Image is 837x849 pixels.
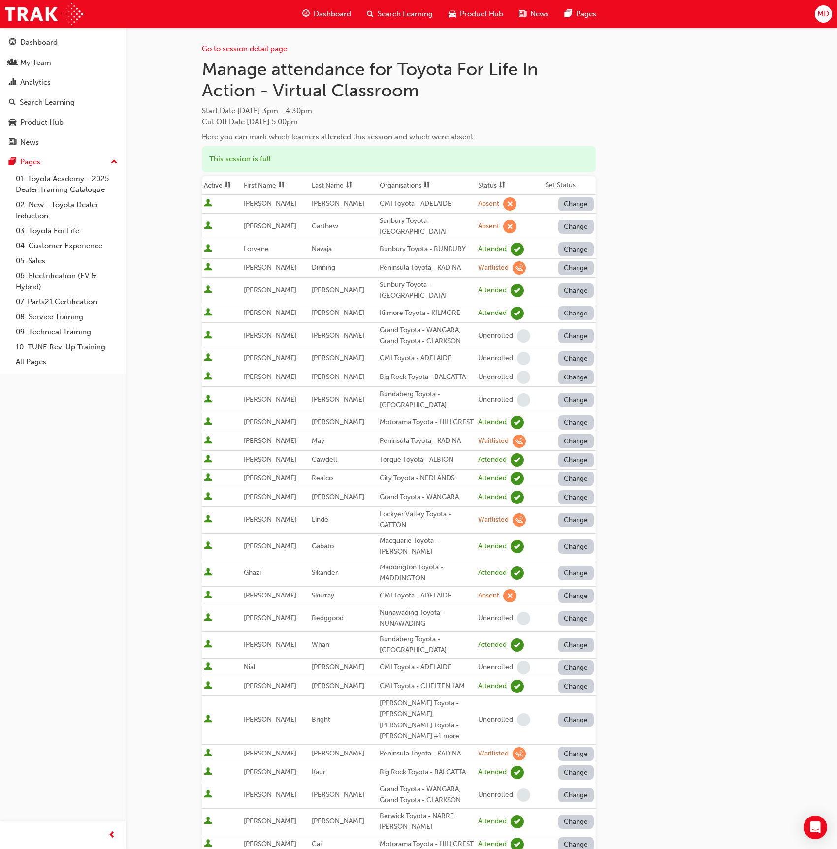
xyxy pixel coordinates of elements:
[244,373,296,381] span: [PERSON_NAME]
[310,176,378,195] th: Toggle SortBy
[108,829,116,842] span: prev-icon
[565,8,572,20] span: pages-icon
[244,614,296,622] span: [PERSON_NAME]
[312,614,344,622] span: Bedggood
[380,662,474,673] div: CMI Toyota - ADELAIDE
[202,59,596,101] h1: Manage attendance for Toyota For Life In Action - Virtual Classroom
[478,515,509,525] div: Waitlisted
[511,566,524,580] span: learningRecordVerb_ATTEND-icon
[278,181,285,189] span: sorting-icon
[478,591,499,600] div: Absent
[312,286,364,294] span: [PERSON_NAME]
[544,176,595,195] th: Set Status
[12,268,122,294] a: 06. Electrification (EV & Hybrid)
[513,513,526,527] span: learningRecordVerb_WAITLIST-icon
[478,749,509,758] div: Waitlisted
[4,54,122,72] a: My Team
[204,353,212,363] span: User is active
[20,77,51,88] div: Analytics
[244,515,296,524] span: [PERSON_NAME]
[558,306,594,320] button: Change
[244,493,296,501] span: [PERSON_NAME]
[5,3,83,25] img: Trak
[558,638,594,652] button: Change
[378,176,476,195] th: Toggle SortBy
[204,681,212,691] span: User is active
[511,307,524,320] span: learningRecordVerb_ATTEND-icon
[9,59,16,67] span: people-icon
[204,817,212,826] span: User is active
[204,568,212,578] span: User is active
[111,156,118,169] span: up-icon
[312,309,364,317] span: [PERSON_NAME]
[4,113,122,131] a: Product Hub
[12,238,122,253] a: 04. Customer Experience
[558,747,594,761] button: Change
[558,283,594,298] button: Change
[558,370,594,384] button: Change
[204,455,212,465] span: User is active
[244,455,296,464] span: [PERSON_NAME]
[380,454,474,466] div: Torque Toyota - ALBION
[423,181,430,189] span: sorting-icon
[20,157,40,168] div: Pages
[204,308,212,318] span: User is active
[478,354,513,363] div: Unenrolled
[312,790,364,799] span: [PERSON_NAME]
[576,8,596,20] span: Pages
[478,455,507,465] div: Attended
[204,613,212,623] span: User is active
[380,681,474,692] div: CMI Toyota - CHELTENHAM
[503,589,516,602] span: learningRecordVerb_ABSENT-icon
[242,176,310,195] th: Toggle SortBy
[513,261,526,275] span: learningRecordVerb_WAITLIST-icon
[558,589,594,603] button: Change
[4,73,122,92] a: Analytics
[12,340,122,355] a: 10. TUNE Rev-Up Training
[204,473,212,483] span: User is active
[244,395,296,404] span: [PERSON_NAME]
[244,715,296,723] span: [PERSON_NAME]
[204,515,212,525] span: User is active
[4,153,122,171] button: Pages
[380,492,474,503] div: Grand Toyota - WANGARA
[517,393,530,407] span: learningRecordVerb_NONE-icon
[237,106,312,115] span: [DATE] 3pm - 4:30pm
[204,244,212,254] span: User is active
[558,815,594,829] button: Change
[312,749,364,757] span: [PERSON_NAME]
[511,243,524,256] span: learningRecordVerb_ATTEND-icon
[478,474,507,483] div: Attended
[503,197,516,211] span: learningRecordVerb_ABSENT-icon
[294,4,359,24] a: guage-iconDashboard
[380,784,474,806] div: Grand Toyota - WANGARA, Grand Toyota - CLARKSON
[478,715,513,724] div: Unenrolled
[244,331,296,340] span: [PERSON_NAME]
[312,331,364,340] span: [PERSON_NAME]
[312,591,334,599] span: Skurray
[380,262,474,274] div: Peninsula Toyota - KADINA
[12,310,122,325] a: 08. Service Training
[519,8,526,20] span: news-icon
[204,372,212,382] span: User is active
[12,197,122,223] a: 02. New - Toyota Dealer Induction
[204,199,212,209] span: User is active
[817,8,829,20] span: MD
[380,634,474,656] div: Bundaberg Toyota - [GEOGRAPHIC_DATA]
[244,663,256,671] span: Nial
[517,329,530,343] span: learningRecordVerb_NONE-icon
[558,351,594,366] button: Change
[558,472,594,486] button: Change
[380,535,474,558] div: Macquarie Toyota - [PERSON_NAME]
[517,661,530,674] span: learningRecordVerb_NONE-icon
[312,515,328,524] span: Linde
[517,352,530,365] span: learningRecordVerb_NONE-icon
[517,612,530,625] span: learningRecordVerb_NONE-icon
[204,715,212,724] span: User is active
[511,680,524,693] span: learningRecordVerb_ATTEND-icon
[511,638,524,652] span: learningRecordVerb_ATTEND-icon
[12,223,122,239] a: 03. Toyota For Life
[12,324,122,340] a: 09. Technical Training
[312,493,364,501] span: [PERSON_NAME]
[380,562,474,584] div: Maddington Toyota - MADDINGTON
